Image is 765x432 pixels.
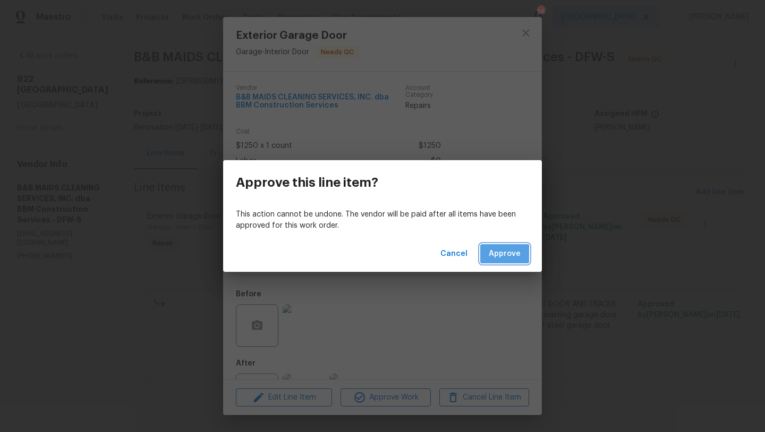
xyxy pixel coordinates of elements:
[440,247,467,261] span: Cancel
[236,209,529,231] p: This action cannot be undone. The vendor will be paid after all items have been approved for this...
[436,244,472,264] button: Cancel
[236,175,378,190] h3: Approve this line item?
[480,244,529,264] button: Approve
[489,247,521,261] span: Approve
